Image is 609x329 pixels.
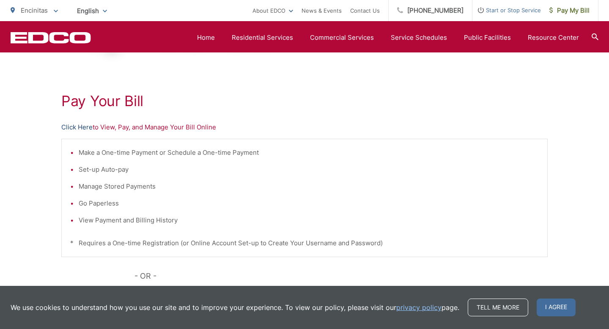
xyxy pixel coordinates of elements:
[302,5,342,16] a: News & Events
[350,5,380,16] a: Contact Us
[528,33,579,43] a: Resource Center
[396,302,442,313] a: privacy policy
[71,3,113,18] span: English
[464,33,511,43] a: Public Facilities
[79,148,539,158] li: Make a One-time Payment or Schedule a One-time Payment
[252,5,293,16] a: About EDCO
[11,302,459,313] p: We use cookies to understand how you use our site and to improve your experience. To view our pol...
[70,238,539,248] p: * Requires a One-time Registration (or Online Account Set-up to Create Your Username and Password)
[310,33,374,43] a: Commercial Services
[79,181,539,192] li: Manage Stored Payments
[21,6,48,14] span: Encinitas
[61,93,548,110] h1: Pay Your Bill
[79,198,539,208] li: Go Paperless
[549,5,590,16] span: Pay My Bill
[232,33,293,43] a: Residential Services
[11,32,91,44] a: EDCD logo. Return to the homepage.
[61,122,93,132] a: Click Here
[468,299,528,316] a: Tell me more
[197,33,215,43] a: Home
[79,215,539,225] li: View Payment and Billing History
[537,299,576,316] span: I agree
[61,122,548,132] p: to View, Pay, and Manage Your Bill Online
[134,270,548,282] p: - OR -
[391,33,447,43] a: Service Schedules
[79,164,539,175] li: Set-up Auto-pay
